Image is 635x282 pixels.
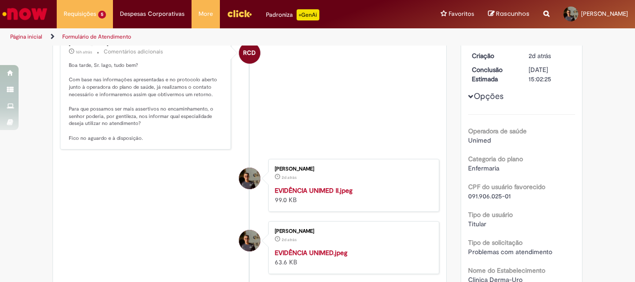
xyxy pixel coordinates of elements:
[468,238,523,247] b: Tipo de solicitação
[468,127,527,135] b: Operadora de saúde
[64,9,96,19] span: Requisições
[239,230,260,251] div: Iago Eliel Ladeia Teixeira
[239,42,260,64] div: Rodrigo Camilo Dos Santos
[581,10,628,18] span: [PERSON_NAME]
[468,155,523,163] b: Categoria do plano
[1,5,49,23] img: ServiceNow
[468,183,545,191] b: CPF do usuário favorecido
[198,9,213,19] span: More
[282,175,297,180] time: 27/08/2025 13:57:28
[10,33,42,40] a: Página inicial
[496,9,529,18] span: Rascunhos
[468,192,511,200] span: 091.906.025-01
[120,9,185,19] span: Despesas Corporativas
[297,9,319,20] p: +GenAi
[275,186,430,204] div: 99.0 KB
[275,186,352,195] a: EVIDÊNCIA UNIMED II.jpeg
[465,51,522,60] dt: Criação
[465,65,522,84] dt: Conclusão Estimada
[282,237,297,243] span: 2d atrás
[468,136,491,144] span: Unimed
[243,42,256,64] span: RCD
[62,33,131,40] a: Formulário de Atendimento
[468,164,499,172] span: Enfermaria
[529,51,572,60] div: 27/08/2025 14:02:22
[98,11,106,19] span: 5
[76,49,92,55] span: 16h atrás
[266,9,319,20] div: Padroniza
[275,249,347,257] a: EVIDÊNCIA UNIMED.jpeg
[275,166,430,172] div: [PERSON_NAME]
[227,7,252,20] img: click_logo_yellow_360x200.png
[529,65,572,84] div: [DATE] 15:02:25
[104,48,163,56] small: Comentários adicionais
[275,229,430,234] div: [PERSON_NAME]
[7,28,417,46] ul: Trilhas de página
[282,175,297,180] span: 2d atrás
[468,220,486,228] span: Titular
[239,168,260,189] div: Iago Eliel Ladeia Teixeira
[529,52,551,60] time: 27/08/2025 14:02:22
[69,62,224,142] p: Boa tarde, Sr. Iago, tudo bem? Com base nas informações apresentadas e no protocolo aberto junto ...
[76,49,92,55] time: 28/08/2025 16:12:13
[275,248,430,267] div: 63.6 KB
[488,10,529,19] a: Rascunhos
[468,248,552,256] span: Problemas com atendimento
[468,210,513,219] b: Tipo de usuário
[282,237,297,243] time: 27/08/2025 13:57:28
[449,9,474,19] span: Favoritos
[468,266,545,275] b: Nome do Estabelecimento
[529,52,551,60] span: 2d atrás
